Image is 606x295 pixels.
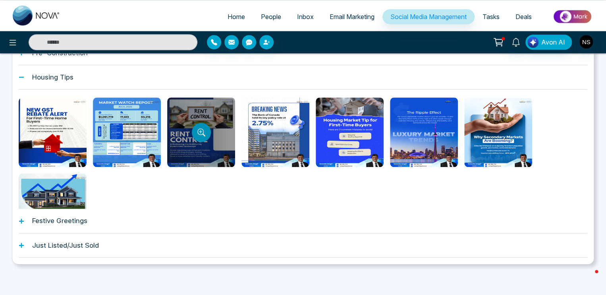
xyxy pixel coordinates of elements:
[289,9,322,24] a: Inbox
[13,6,60,25] img: Nova CRM Logo
[527,37,538,48] img: Lead Flow
[330,13,374,21] span: Email Marketing
[192,123,211,142] button: Preview template
[541,37,565,47] span: Avon AI
[32,217,87,225] h1: Festive Greetings
[482,13,500,21] span: Tasks
[32,241,99,249] h1: Just Listed/Just Sold
[297,13,314,21] span: Inbox
[253,9,289,24] a: People
[382,9,475,24] a: Social Media Management
[228,13,245,21] span: Home
[544,8,601,25] img: Market-place.gif
[508,9,540,24] a: Deals
[579,35,593,49] img: User Avatar
[579,268,598,287] iframe: Intercom live chat
[525,35,572,50] button: Avon AI
[322,9,382,24] a: Email Marketing
[475,9,508,24] a: Tasks
[32,73,73,81] h1: Housing Tips
[515,13,532,21] span: Deals
[390,13,467,21] span: Social Media Management
[220,9,253,24] a: Home
[261,13,281,21] span: People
